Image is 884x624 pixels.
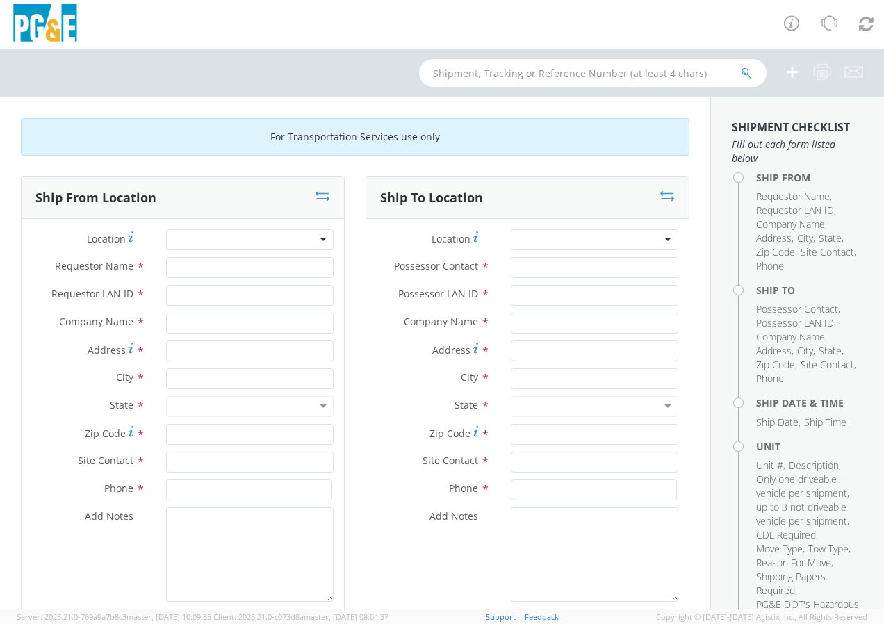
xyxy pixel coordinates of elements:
[78,454,133,467] span: Site Contact
[756,556,833,570] li: ,
[819,231,844,245] li: ,
[819,344,844,358] li: ,
[756,259,784,272] span: Phone
[380,191,483,205] h3: Ship To Location
[461,370,478,384] span: City
[85,509,133,523] span: Add Notes
[104,482,133,495] span: Phone
[432,343,470,356] span: Address
[110,398,133,411] span: State
[756,302,838,315] span: Possessor Contact
[797,344,815,358] li: ,
[656,611,867,623] span: Copyright © [DATE]-[DATE] Agistix Inc., All Rights Reserved
[756,316,836,330] li: ,
[756,473,860,528] li: ,
[756,528,818,542] li: ,
[116,370,133,384] span: City
[51,287,133,300] span: Requestor LAN ID
[213,611,388,622] span: Client: 2025.21.0-c073d8a
[801,245,856,259] li: ,
[756,358,797,372] li: ,
[756,344,794,358] li: ,
[808,542,851,556] li: ,
[756,231,794,245] li: ,
[756,172,863,183] h4: Ship From
[429,427,470,440] span: Zip Code
[17,611,211,622] span: Server: 2025.21.0-769a9a7b8c3
[10,4,80,45] img: pge-logo-06675f144f4cfa6a6814.png
[398,287,478,300] span: Possessor LAN ID
[732,138,863,165] span: Fill out each form listed below
[756,570,860,598] li: ,
[756,285,863,295] h4: Ship To
[756,372,784,385] span: Phone
[756,459,783,472] span: Unit #
[756,190,830,203] span: Requestor Name
[756,245,797,259] li: ,
[35,191,156,205] h3: Ship From Location
[756,204,836,217] li: ,
[756,231,792,245] span: Address
[449,482,478,495] span: Phone
[801,245,854,258] span: Site Contact
[819,231,842,245] span: State
[797,344,813,357] span: City
[429,509,478,523] span: Add Notes
[801,358,854,371] span: Site Contact
[789,459,841,473] li: ,
[801,358,856,372] li: ,
[304,611,388,622] span: master, [DATE] 08:04:37
[423,454,478,467] span: Site Contact
[756,570,826,597] span: Shipping Papers Required
[756,190,832,204] li: ,
[756,528,816,541] span: CDL Required
[419,59,767,87] input: Shipment, Tracking or Reference Number (at least 4 chars)
[126,611,211,622] span: master, [DATE] 10:09:35
[756,217,827,231] li: ,
[756,217,825,231] span: Company Name
[804,416,846,429] span: Ship Time
[756,556,831,569] span: Reason For Move
[756,459,785,473] li: ,
[756,245,795,258] span: Zip Code
[21,118,689,156] div: For Transportation Services use only
[87,232,126,245] span: Location
[808,542,849,555] span: Tow Type
[756,416,801,429] li: ,
[819,344,842,357] span: State
[756,302,840,316] li: ,
[88,343,126,356] span: Address
[756,316,834,329] span: Possessor LAN ID
[756,397,863,408] h4: Ship Date & Time
[455,398,478,411] span: State
[756,542,803,555] span: Move Type
[789,459,839,472] span: Description
[756,473,849,527] span: Only one driveable vehicle per shipment, up to 3 not driveable vehicle per shipment
[525,611,559,622] a: Feedback
[756,542,805,556] li: ,
[756,330,827,344] li: ,
[85,427,126,440] span: Zip Code
[756,204,834,217] span: Requestor LAN ID
[732,120,850,135] strong: Shipment Checklist
[756,358,795,371] span: Zip Code
[797,231,813,245] span: City
[394,259,478,272] span: Possessor Contact
[432,232,470,245] span: Location
[756,416,799,429] span: Ship Date
[797,231,815,245] li: ,
[756,441,863,452] h4: Unit
[486,611,516,622] a: Support
[404,315,478,328] span: Company Name
[756,344,792,357] span: Address
[59,315,133,328] span: Company Name
[55,259,133,272] span: Requestor Name
[756,330,825,343] span: Company Name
